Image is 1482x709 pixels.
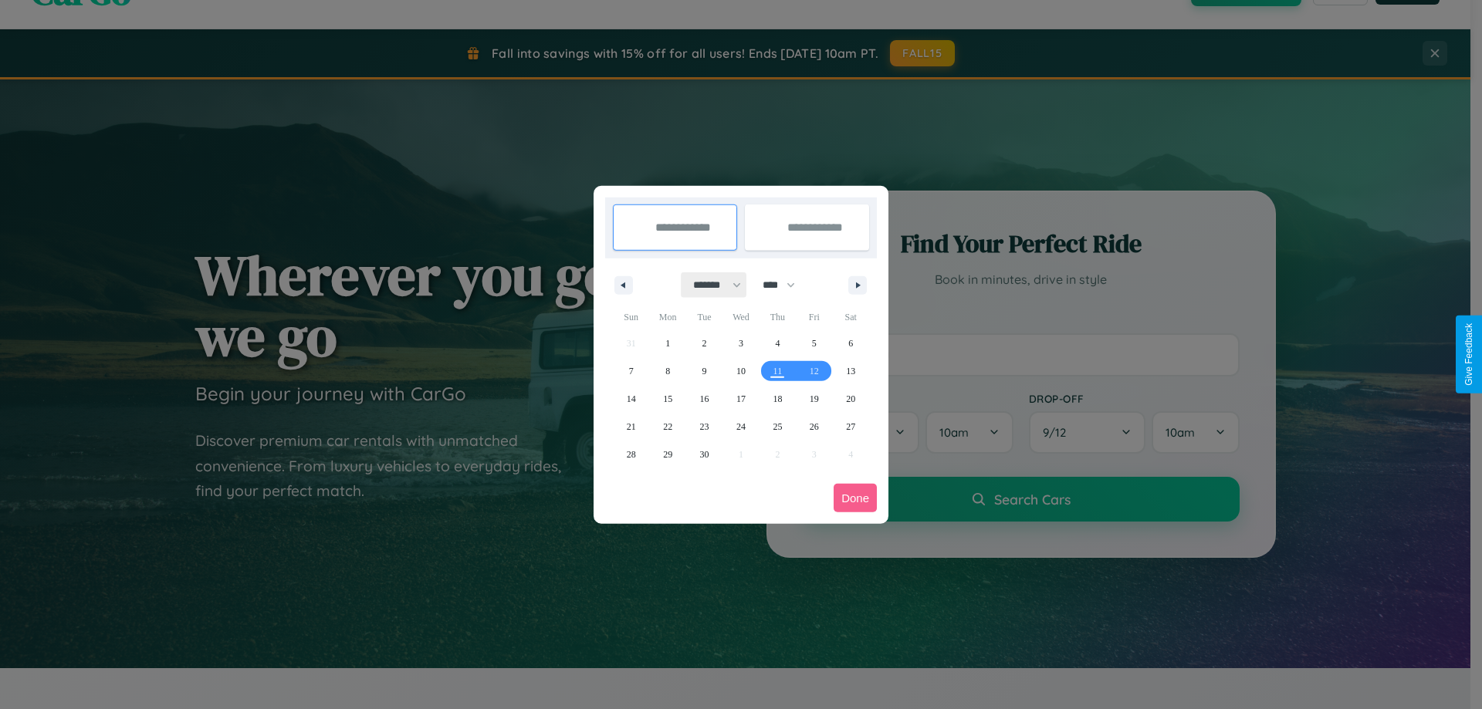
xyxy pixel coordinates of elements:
button: 11 [760,357,796,385]
button: 9 [686,357,722,385]
span: 26 [810,413,819,441]
span: 27 [846,413,855,441]
span: 18 [773,385,782,413]
button: 26 [796,413,832,441]
span: 28 [627,441,636,468]
span: Mon [649,305,685,329]
button: 3 [722,329,759,357]
span: 4 [775,329,780,357]
span: 3 [739,329,743,357]
span: 5 [812,329,817,357]
button: 18 [760,385,796,413]
span: 7 [629,357,634,385]
span: 24 [736,413,746,441]
span: 17 [736,385,746,413]
span: 11 [773,357,783,385]
span: 20 [846,385,855,413]
button: 12 [796,357,832,385]
button: 1 [649,329,685,357]
button: 17 [722,385,759,413]
button: 7 [613,357,649,385]
button: 24 [722,413,759,441]
button: 8 [649,357,685,385]
span: Sun [613,305,649,329]
span: 22 [663,413,672,441]
button: 19 [796,385,832,413]
button: 13 [833,357,869,385]
button: 2 [686,329,722,357]
button: 21 [613,413,649,441]
span: 14 [627,385,636,413]
button: 23 [686,413,722,441]
span: 2 [702,329,707,357]
button: Done [834,484,877,512]
button: 16 [686,385,722,413]
span: 12 [810,357,819,385]
button: 20 [833,385,869,413]
span: Wed [722,305,759,329]
button: 27 [833,413,869,441]
span: 23 [700,413,709,441]
span: 8 [665,357,670,385]
button: 5 [796,329,832,357]
button: 22 [649,413,685,441]
button: 28 [613,441,649,468]
span: 16 [700,385,709,413]
span: Thu [760,305,796,329]
button: 6 [833,329,869,357]
button: 10 [722,357,759,385]
button: 14 [613,385,649,413]
button: 30 [686,441,722,468]
span: 6 [848,329,853,357]
span: 30 [700,441,709,468]
button: 29 [649,441,685,468]
button: 25 [760,413,796,441]
span: Sat [833,305,869,329]
span: Tue [686,305,722,329]
span: 21 [627,413,636,441]
span: 13 [846,357,855,385]
span: 1 [665,329,670,357]
div: Give Feedback [1463,323,1474,386]
span: 9 [702,357,707,385]
span: 19 [810,385,819,413]
span: Fri [796,305,832,329]
span: 15 [663,385,672,413]
button: 15 [649,385,685,413]
span: 25 [773,413,782,441]
span: 29 [663,441,672,468]
button: 4 [760,329,796,357]
span: 10 [736,357,746,385]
